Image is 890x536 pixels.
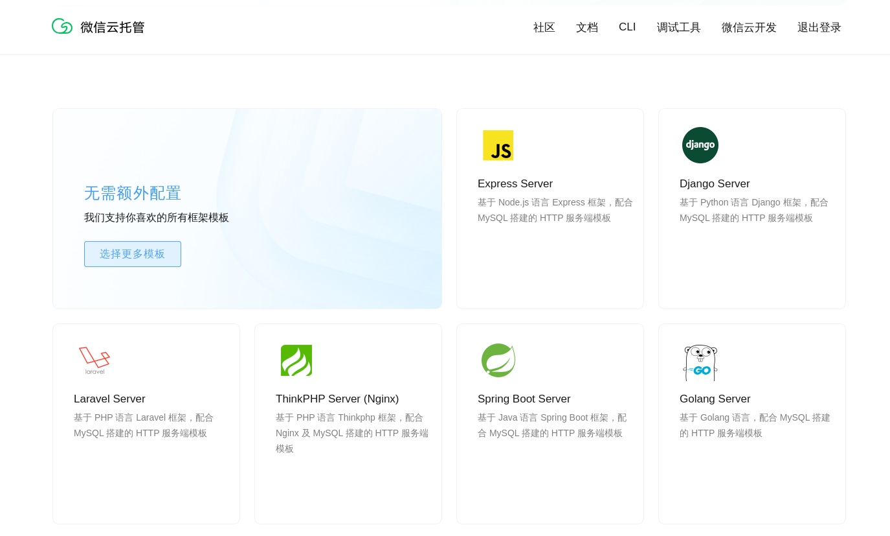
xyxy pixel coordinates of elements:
p: 基于 Golang 语言，配合 MySQL 搭建的 HTTP 服务端模板 [680,410,835,472]
p: 基于 Java 语言 Spring Boot 框架，配合 MySQL 搭建的 HTTP 服务端模板 [478,410,633,472]
a: 文档 [576,20,598,35]
a: 退出登录 [797,20,841,35]
p: Spring Boot Server [478,391,633,407]
a: 调试工具 [657,20,701,35]
a: 微信云开发 [722,20,777,35]
p: Laravel Server [74,391,229,407]
a: 社区 [533,20,555,35]
p: 基于 PHP 语言 Laravel 框架，配合 MySQL 搭建的 HTTP 服务端模板 [74,410,229,472]
a: CLI [619,21,636,34]
span: 选择更多模板 [85,246,181,262]
a: 微信云托管 [49,30,153,41]
p: 基于 Node.js 语言 Express 框架，配合 MySQL 搭建的 HTTP 服务端模板 [478,194,633,257]
p: ThinkPHP Server (Nginx) [276,391,431,407]
p: 无需额外配置 [84,180,278,206]
img: 微信云托管 [49,13,153,39]
p: Golang Server [680,391,835,407]
p: 基于 Python 语言 Django 框架，配合 MySQL 搭建的 HTTP 服务端模板 [680,194,835,257]
p: 我们支持你喜欢的所有框架模板 [84,211,278,226]
p: Django Server [680,176,835,192]
p: 基于 PHP 语言 Thinkphp 框架，配合 Nginx 及 MySQL 搭建的 HTTP 服务端模板 [276,410,431,472]
p: Express Server [478,176,633,192]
